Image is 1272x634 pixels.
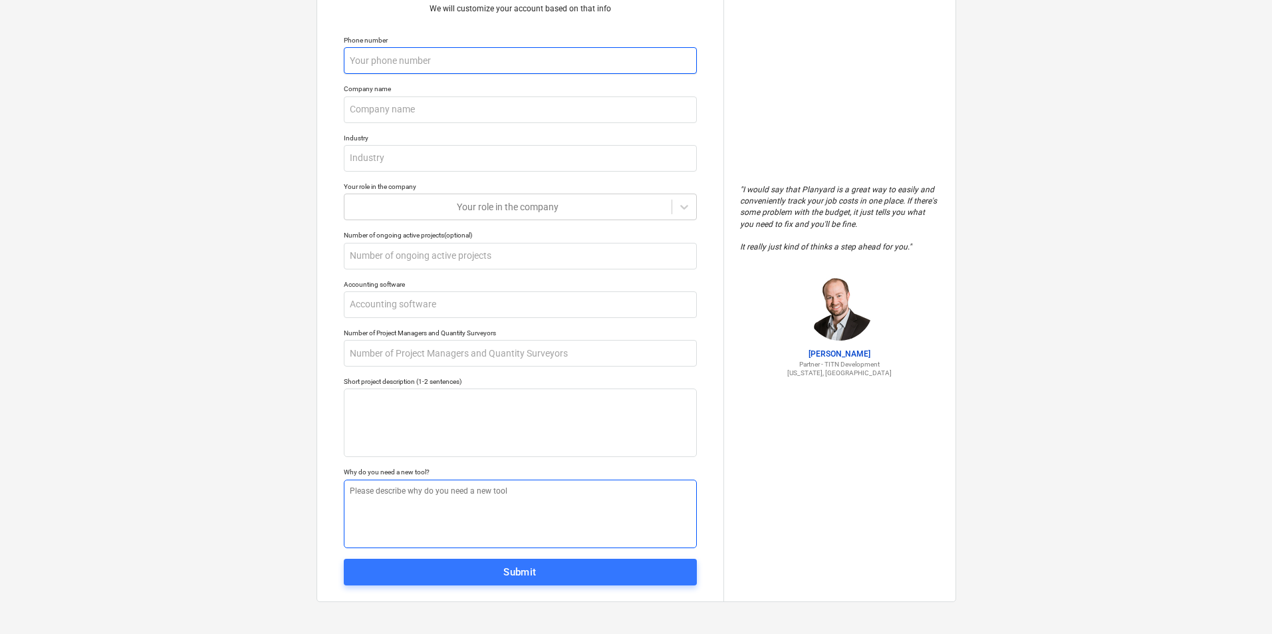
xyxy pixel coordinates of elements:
button: Submit [344,559,697,585]
div: Why do you need a new tool? [344,468,697,476]
div: Submit [503,563,537,581]
div: Industry [344,134,697,142]
p: " I would say that Planyard is a great way to easily and conveniently track your job costs in one... [740,184,940,253]
div: Number of ongoing active projects (optional) [344,231,697,239]
input: Industry [344,145,697,172]
input: Number of ongoing active projects [344,243,697,269]
input: Your phone number [344,47,697,74]
div: Company name [344,84,697,93]
p: We will customize your account based on that info [344,3,697,15]
div: Phone number [344,36,697,45]
input: Company name [344,96,697,123]
p: Partner - TITN Development [740,360,940,369]
input: Accounting software [344,291,697,318]
p: [US_STATE], [GEOGRAPHIC_DATA] [740,369,940,377]
input: Number of Project Managers and Quantity Surveyors [344,340,697,367]
div: Short project description (1-2 sentences) [344,377,697,386]
div: Your role in the company [344,182,697,191]
div: Accounting software [344,280,697,289]
p: [PERSON_NAME] [740,349,940,360]
div: Number of Project Managers and Quantity Surveyors [344,329,697,337]
img: Jordan Cohen [807,274,873,341]
iframe: Chat Widget [1206,570,1272,634]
